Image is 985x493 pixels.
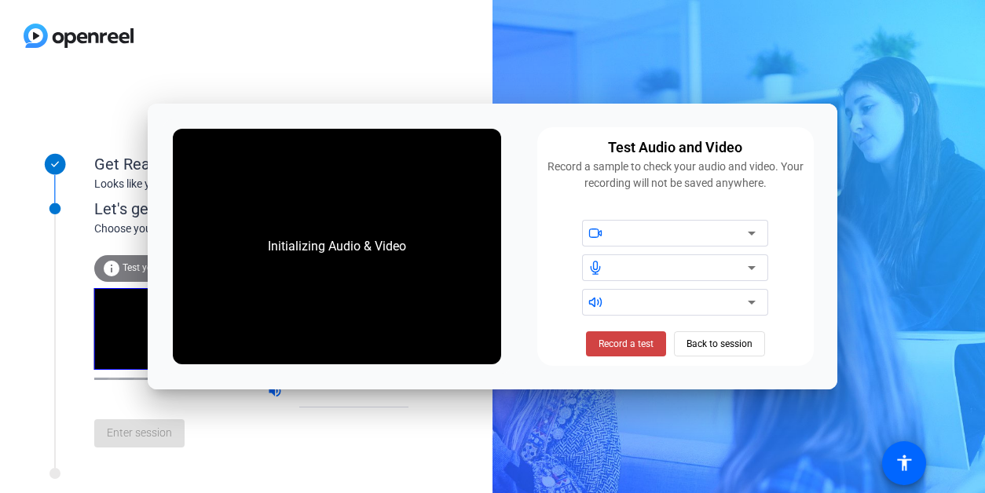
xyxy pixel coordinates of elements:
span: Test your audio and video [123,262,232,273]
div: Choose your settings [94,221,441,237]
button: Back to session [674,331,765,356]
div: Let's get connected. [94,197,441,221]
mat-icon: info [102,259,121,278]
div: Test Audio and Video [608,137,742,159]
div: Record a sample to check your audio and video. Your recording will not be saved anywhere. [547,159,804,192]
mat-icon: accessibility [895,454,914,473]
button: Record a test [586,331,666,356]
div: Initializing Audio & Video [252,221,422,272]
mat-icon: volume_up [267,383,286,402]
span: Record a test [599,337,654,351]
span: Back to session [687,329,752,359]
div: Looks like you've been invited to join [94,176,408,192]
div: Get Ready! [94,152,408,176]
